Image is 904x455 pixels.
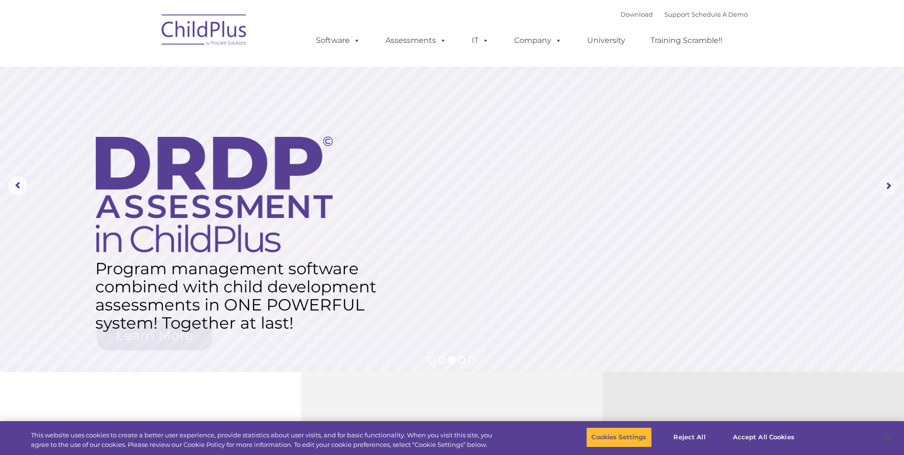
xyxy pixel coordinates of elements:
[641,31,732,50] a: Training Scramble!!
[878,427,899,448] button: Close
[97,320,212,351] a: Learn More
[462,31,498,50] a: IT
[505,31,571,50] a: Company
[578,31,635,50] a: University
[95,259,385,332] rs-layer: Program management software combined with child development assessments in ONE POWERFUL system! T...
[620,10,748,18] font: |
[664,10,690,18] a: Support
[620,10,653,18] a: Download
[157,8,252,55] img: ChildPlus by Procare Solutions
[132,102,173,109] span: Phone number
[96,136,333,252] img: DRDP Assessment in ChildPlus
[31,431,497,449] div: This website uses cookies to create a better user experience, provide statistics about user visit...
[132,63,162,70] span: Last name
[660,427,720,447] button: Reject All
[376,31,456,50] a: Assessments
[728,427,800,447] button: Accept All Cookies
[306,31,370,50] a: Software
[691,10,748,18] a: Schedule A Demo
[586,427,651,447] button: Cookies Settings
